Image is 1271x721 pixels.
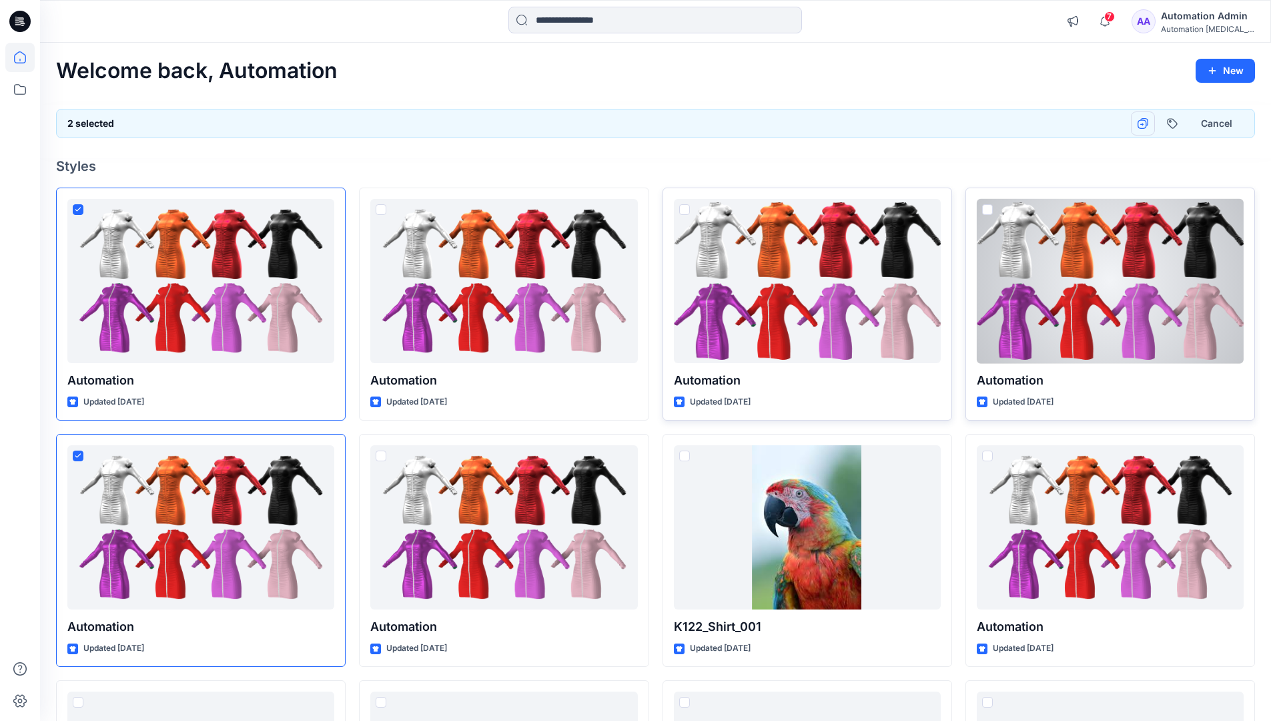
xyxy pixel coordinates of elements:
p: Automation [977,618,1244,636]
div: AA [1132,9,1156,33]
p: Updated [DATE] [690,642,751,656]
p: Automation [67,618,334,636]
p: Updated [DATE] [690,395,751,409]
p: Updated [DATE] [83,642,144,656]
div: Automation Admin [1161,8,1254,24]
p: K122_Shirt_001 [674,618,941,636]
p: Updated [DATE] [83,395,144,409]
span: 7 [1104,11,1115,22]
p: Updated [DATE] [993,642,1053,656]
p: Automation [370,371,637,390]
h2: Welcome back, Automation [56,59,338,83]
h4: Styles [56,158,1255,174]
p: Updated [DATE] [386,395,447,409]
h6: 2 selected [67,115,114,132]
button: Cancel [1190,111,1244,136]
p: Updated [DATE] [993,395,1053,409]
p: Automation [674,371,941,390]
p: Automation [67,371,334,390]
p: Updated [DATE] [386,642,447,656]
p: Automation [977,371,1244,390]
div: Automation [MEDICAL_DATA]... [1161,24,1254,34]
p: Automation [370,618,637,636]
button: New [1196,59,1255,83]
